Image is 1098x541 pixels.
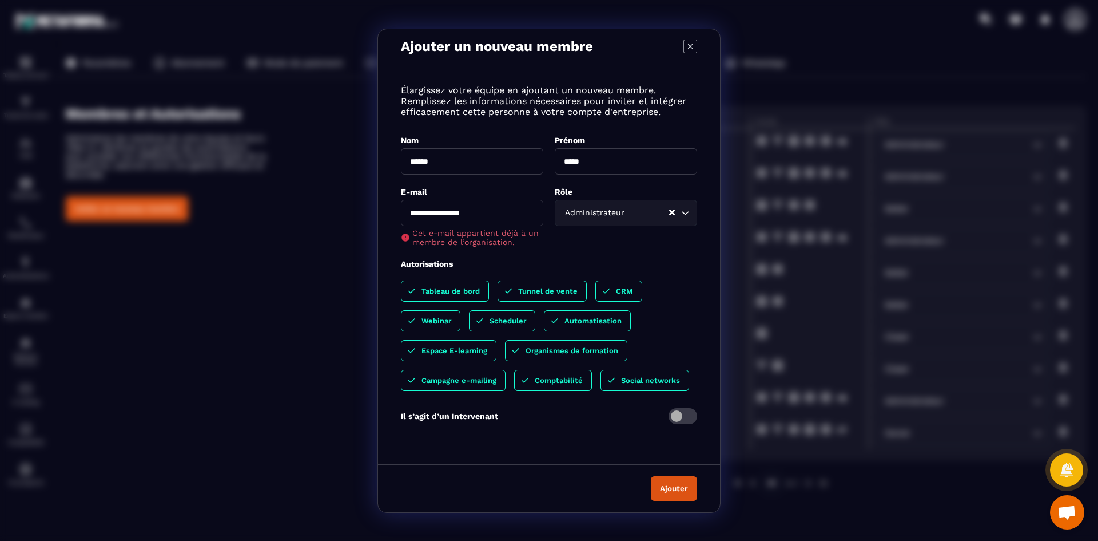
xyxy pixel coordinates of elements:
p: Il s’agit d’un Intervenant [401,412,498,421]
a: Ouvrir le chat [1050,495,1084,530]
p: Organismes de formation [526,346,618,355]
p: Social networks [621,376,680,385]
label: Prénom [555,136,585,145]
p: Webinar [421,317,451,325]
p: Élargissez votre équipe en ajoutant un nouveau membre. Remplissez les informations nécessaires po... [401,85,697,117]
label: Autorisations [401,259,453,268]
p: CRM [616,287,633,295]
span: Administrateur [562,207,627,219]
p: Ajouter un nouveau membre [401,38,593,54]
p: Espace E-learning [421,346,487,355]
span: Cet e-mail appartient déjà à un membre de l’organisation. [412,228,543,247]
p: Campagne e-mailing [421,376,496,385]
button: Ajouter [651,476,697,501]
p: Comptabilité [535,376,583,385]
input: Search for option [627,207,668,219]
label: Nom [401,136,419,145]
label: E-mail [401,187,427,196]
button: Clear Selected [669,208,675,217]
p: Tunnel de vente [518,287,578,295]
label: Rôle [555,187,572,196]
div: Search for option [555,200,697,226]
p: Scheduler [490,317,526,325]
p: Automatisation [564,317,622,325]
p: Tableau de bord [421,287,480,295]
